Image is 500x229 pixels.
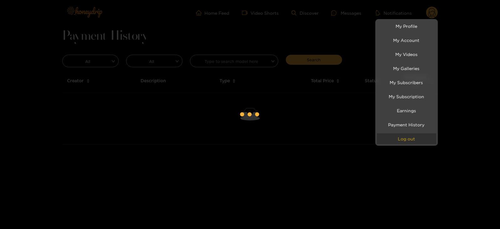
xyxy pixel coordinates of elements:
a: My Subscription [377,91,436,102]
a: My Profile [377,21,436,32]
a: Earnings [377,105,436,116]
a: My Videos [377,49,436,60]
a: My Subscribers [377,77,436,88]
button: Log out [377,133,436,144]
a: Payment History [377,119,436,130]
a: My Account [377,35,436,46]
a: My Galleries [377,63,436,74]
